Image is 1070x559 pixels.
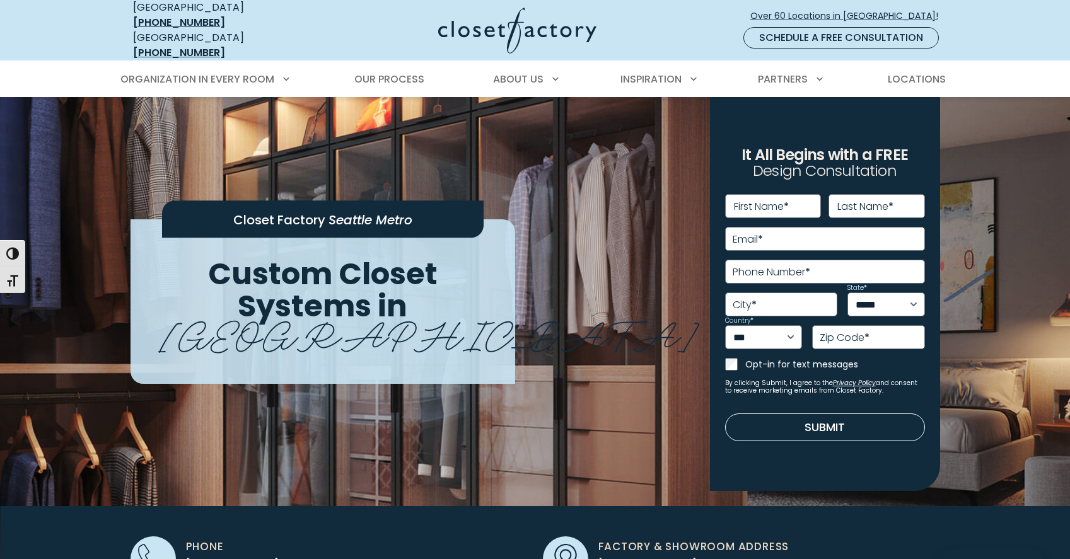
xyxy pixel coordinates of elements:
span: It All Begins with a FREE [741,144,908,165]
span: Inspiration [620,72,682,86]
label: City [733,300,757,310]
label: First Name [734,202,789,212]
small: By clicking Submit, I agree to the and consent to receive marketing emails from Closet Factory. [725,379,925,395]
span: Locations [888,72,946,86]
span: Our Process [354,72,424,86]
label: Zip Code [820,333,869,343]
span: Organization in Every Room [120,72,274,86]
span: Partners [758,72,808,86]
span: Closet Factory [233,211,325,229]
img: Closet Factory Logo [438,8,596,54]
span: Over 60 Locations in [GEOGRAPHIC_DATA]! [750,9,948,23]
label: Phone Number [733,267,810,277]
span: About Us [493,72,544,86]
span: [GEOGRAPHIC_DATA] [160,303,699,360]
label: Email [733,234,763,245]
a: Schedule a Free Consultation [743,27,939,49]
span: Custom Closet Systems in [208,253,438,327]
span: Factory & Showroom Address [598,539,789,555]
a: Over 60 Locations in [GEOGRAPHIC_DATA]! [750,5,949,27]
span: Seattle Metro [329,211,412,229]
label: Country [725,318,753,324]
span: Phone [186,539,224,555]
button: Submit [725,413,925,441]
a: Privacy Policy [833,378,876,388]
nav: Primary Menu [112,62,959,97]
label: State [847,285,867,291]
label: Opt-in for text messages [745,358,925,371]
a: [PHONE_NUMBER] [133,45,225,60]
div: [GEOGRAPHIC_DATA] [133,30,316,61]
span: Design Consultation [753,161,897,182]
label: Last Name [837,202,893,212]
a: [PHONE_NUMBER] [133,15,225,30]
